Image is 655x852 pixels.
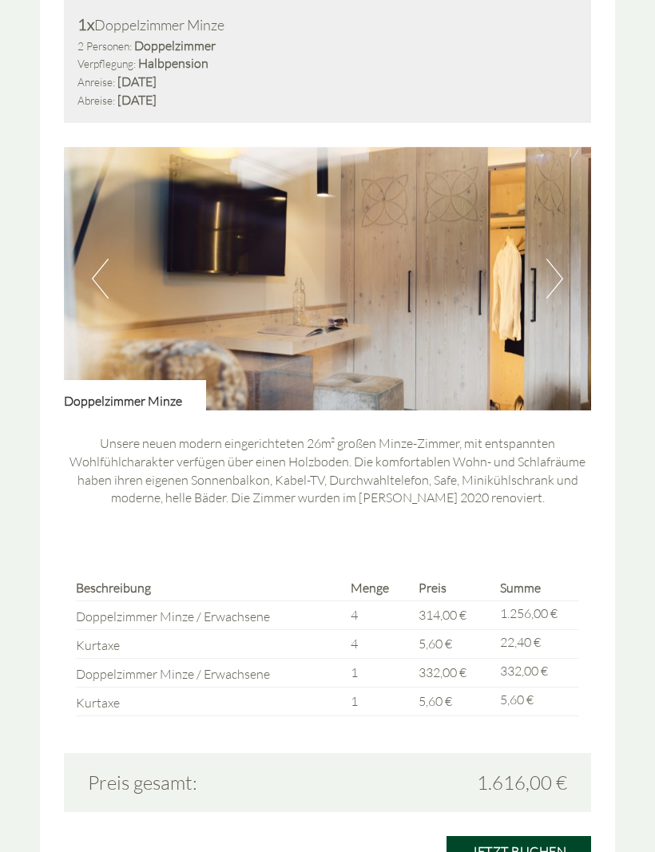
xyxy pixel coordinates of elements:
small: Abreise: [77,93,115,107]
td: 332,00 € [494,658,579,687]
span: 5,60 € [419,693,452,709]
td: Kurtaxe [76,630,344,659]
td: 22,40 € [494,630,579,659]
td: 1.256,00 € [494,601,579,630]
span: 332,00 € [419,664,466,680]
b: [DATE] [117,73,157,89]
b: Doppelzimmer [134,38,216,53]
b: Halbpension [138,55,208,71]
span: 5,60 € [419,636,452,652]
div: Preis gesamt: [76,769,327,796]
small: 2 Personen: [77,39,132,53]
img: image [64,147,591,410]
span: 314,00 € [419,607,466,623]
th: Menge [344,576,413,600]
td: 5,60 € [494,687,579,715]
td: 1 [344,658,413,687]
th: Preis [412,576,494,600]
button: Previous [92,259,109,299]
td: Doppelzimmer Minze / Erwachsene [76,658,344,687]
small: Verpflegung: [77,57,136,70]
td: 4 [344,601,413,630]
small: Anreise: [77,75,115,89]
b: [DATE] [117,92,157,108]
td: Kurtaxe [76,687,344,715]
td: Doppelzimmer Minze / Erwachsene [76,601,344,630]
td: 1 [344,687,413,715]
th: Beschreibung [76,576,344,600]
th: Summe [494,576,579,600]
button: Next [546,259,563,299]
div: Doppelzimmer Minze [77,14,578,37]
p: Unsere neuen modern eingerichteten 26m² großen Minze-Zimmer, mit entspannten Wohlfühlcharakter ve... [64,434,591,507]
td: 4 [344,630,413,659]
span: 1.616,00 € [477,769,567,796]
div: Doppelzimmer Minze [64,380,206,410]
b: 1x [77,14,94,34]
